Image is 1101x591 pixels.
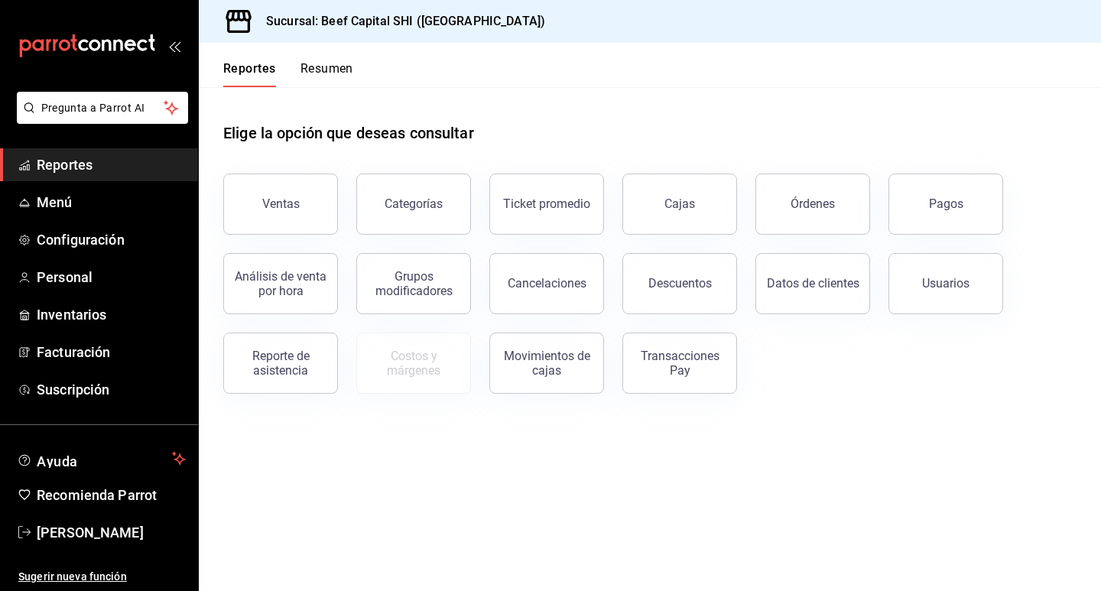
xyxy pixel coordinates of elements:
[632,349,727,378] div: Transacciones Pay
[385,196,443,211] div: Categorías
[622,253,737,314] button: Descuentos
[503,196,590,211] div: Ticket promedio
[168,40,180,52] button: open_drawer_menu
[489,253,604,314] button: Cancelaciones
[37,229,186,250] span: Configuración
[37,379,186,400] span: Suscripción
[489,333,604,394] button: Movimientos de cajas
[922,276,969,291] div: Usuarios
[366,349,461,378] div: Costos y márgenes
[888,253,1003,314] button: Usuarios
[755,174,870,235] button: Órdenes
[17,92,188,124] button: Pregunta a Parrot AI
[223,333,338,394] button: Reporte de asistencia
[18,569,186,585] span: Sugerir nueva función
[223,253,338,314] button: Análisis de venta por hora
[11,111,188,127] a: Pregunta a Parrot AI
[37,485,186,505] span: Recomienda Parrot
[254,12,545,31] h3: Sucursal: Beef Capital SHI ([GEOGRAPHIC_DATA])
[356,174,471,235] button: Categorías
[622,333,737,394] button: Transacciones Pay
[929,196,963,211] div: Pagos
[300,61,353,87] button: Resumen
[223,122,474,145] h1: Elige la opción que deseas consultar
[648,276,712,291] div: Descuentos
[622,174,737,235] a: Cajas
[223,174,338,235] button: Ventas
[233,269,328,298] div: Análisis de venta por hora
[37,304,186,325] span: Inventarios
[37,342,186,362] span: Facturación
[233,349,328,378] div: Reporte de asistencia
[366,269,461,298] div: Grupos modificadores
[37,267,186,287] span: Personal
[37,450,166,468] span: Ayuda
[508,276,586,291] div: Cancelaciones
[37,154,186,175] span: Reportes
[262,196,300,211] div: Ventas
[356,333,471,394] button: Contrata inventarios para ver este reporte
[767,276,859,291] div: Datos de clientes
[37,522,186,543] span: [PERSON_NAME]
[356,253,471,314] button: Grupos modificadores
[489,174,604,235] button: Ticket promedio
[664,195,696,213] div: Cajas
[755,253,870,314] button: Datos de clientes
[37,192,186,213] span: Menú
[888,174,1003,235] button: Pagos
[41,100,164,116] span: Pregunta a Parrot AI
[223,61,353,87] div: navigation tabs
[791,196,835,211] div: Órdenes
[223,61,276,87] button: Reportes
[499,349,594,378] div: Movimientos de cajas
